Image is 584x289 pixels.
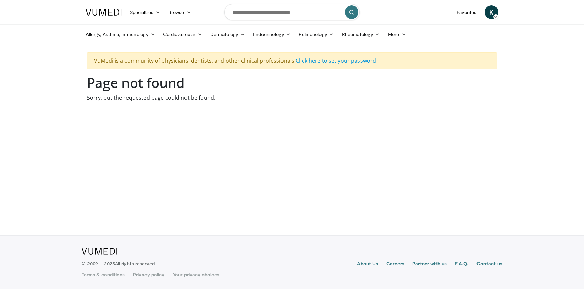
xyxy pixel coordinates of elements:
[82,248,117,255] img: VuMedi Logo
[87,52,497,69] div: VuMedi is a community of physicians, dentists, and other clinical professionals.
[87,75,497,91] h1: Page not found
[82,27,159,41] a: Allergy, Asthma, Immunology
[164,5,195,19] a: Browse
[455,260,468,268] a: F.A.Q.
[249,27,295,41] a: Endocrinology
[173,271,219,278] a: Your privacy choices
[224,4,360,20] input: Search topics, interventions
[384,27,410,41] a: More
[126,5,164,19] a: Specialties
[386,260,404,268] a: Careers
[412,260,447,268] a: Partner with us
[159,27,206,41] a: Cardiovascular
[357,260,378,268] a: About Us
[476,260,502,268] a: Contact us
[452,5,481,19] a: Favorites
[206,27,249,41] a: Dermatology
[296,57,376,64] a: Click here to set your password
[133,271,164,278] a: Privacy policy
[82,271,125,278] a: Terms & conditions
[338,27,384,41] a: Rheumatology
[295,27,338,41] a: Pulmonology
[82,260,155,267] p: © 2009 – 2025
[485,5,498,19] a: K
[87,94,497,102] p: Sorry, but the requested page could not be found.
[115,261,155,266] span: All rights reserved
[86,9,122,16] img: VuMedi Logo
